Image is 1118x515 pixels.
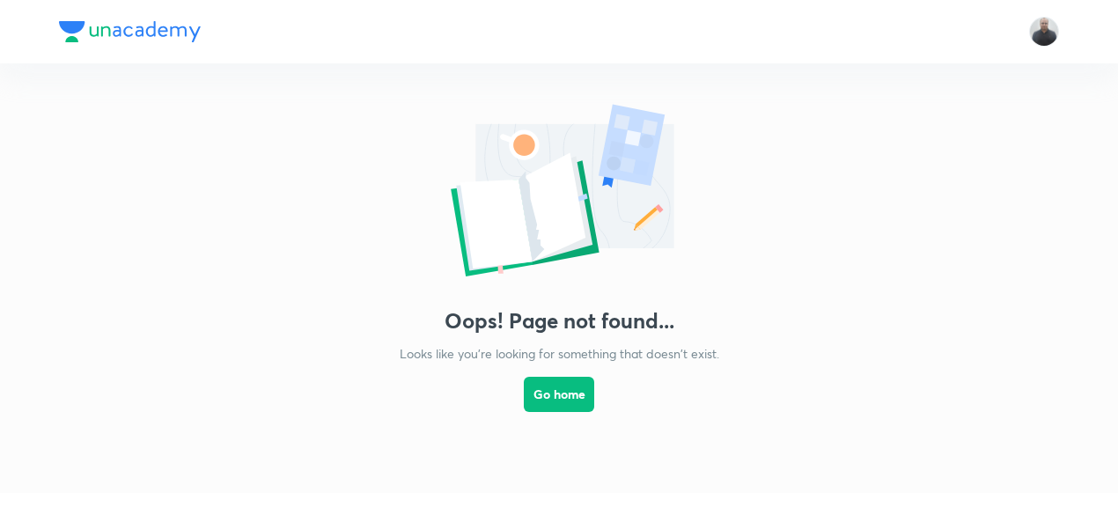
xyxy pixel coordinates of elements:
img: Company Logo [59,21,201,42]
a: Go home [524,363,594,458]
button: Go home [524,377,594,412]
p: Looks like you're looking for something that doesn't exist. [400,344,719,363]
img: error [383,99,735,287]
img: Mukesh Sharma [1029,17,1059,47]
h3: Oops! Page not found... [445,308,674,334]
